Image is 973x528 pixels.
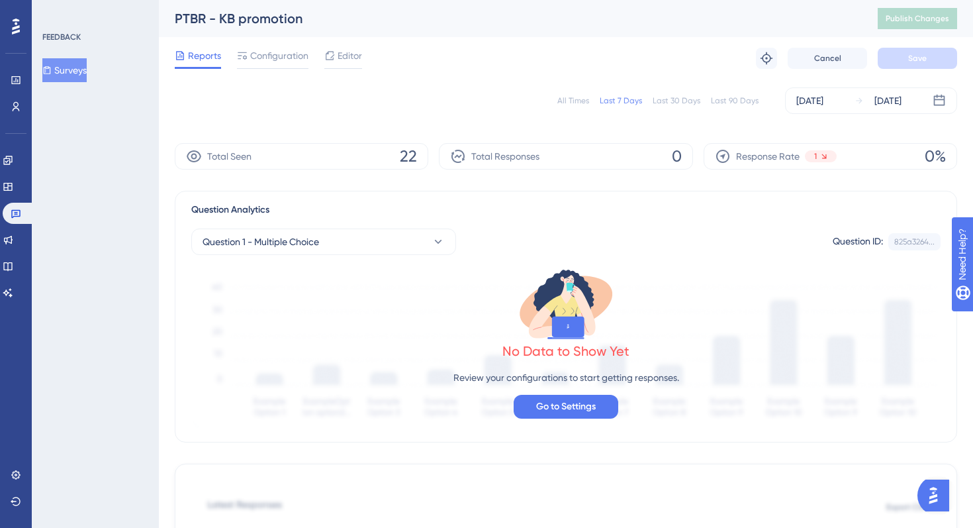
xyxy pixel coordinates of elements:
div: PTBR - KB promotion [175,9,845,28]
button: Surveys [42,58,87,82]
span: Publish Changes [886,13,949,24]
div: [DATE] [874,93,902,109]
div: No Data to Show Yet [502,342,629,360]
span: 0% [925,146,946,167]
div: All Times [557,95,589,106]
span: 22 [400,146,417,167]
div: Last 7 Days [600,95,642,106]
div: [DATE] [796,93,823,109]
button: Cancel [788,48,867,69]
button: Publish Changes [878,8,957,29]
span: Response Rate [736,148,800,164]
button: Save [878,48,957,69]
p: Review your configurations to start getting responses. [453,370,679,386]
span: 1 [814,151,817,162]
span: Editor [338,48,362,64]
button: Go to Settings [514,395,618,419]
span: Need Help? [31,3,83,19]
span: Save [908,53,927,64]
span: Total Seen [207,148,252,164]
span: Question 1 - Multiple Choice [203,234,319,250]
span: Cancel [814,53,841,64]
iframe: UserGuiding AI Assistant Launcher [917,476,957,515]
div: Last 90 Days [711,95,759,106]
span: Go to Settings [536,399,596,415]
div: FEEDBACK [42,32,81,42]
div: 825a3264... [894,237,935,247]
div: Question ID: [833,233,883,250]
span: Reports [188,48,221,64]
span: Total Responses [471,148,539,164]
div: Last 30 Days [653,95,700,106]
span: 0 [672,146,682,167]
span: Configuration [250,48,308,64]
button: Question 1 - Multiple Choice [191,229,456,255]
span: Question Analytics [191,202,269,218]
